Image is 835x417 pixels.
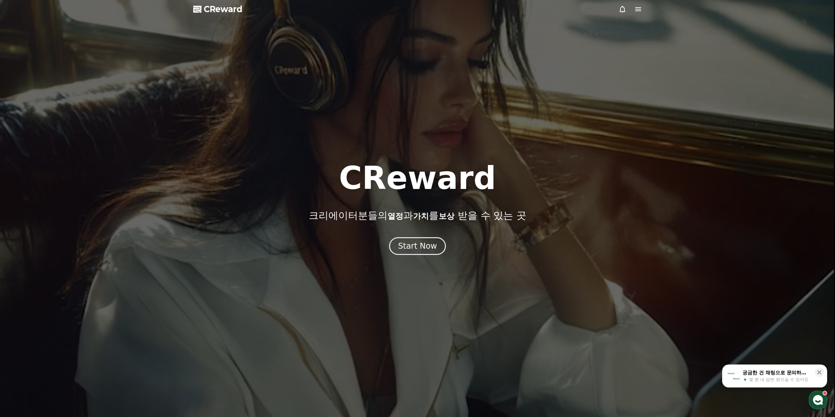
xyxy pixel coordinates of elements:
[389,244,446,250] a: Start Now
[204,4,242,14] span: CReward
[439,212,454,221] span: 보상
[389,237,446,255] button: Start Now
[339,162,496,194] h1: CReward
[387,212,403,221] span: 열정
[398,241,437,251] div: Start Now
[309,210,526,221] p: 크리에이터분들의 과 를 받을 수 있는 곳
[413,212,429,221] span: 가치
[193,4,242,14] a: CReward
